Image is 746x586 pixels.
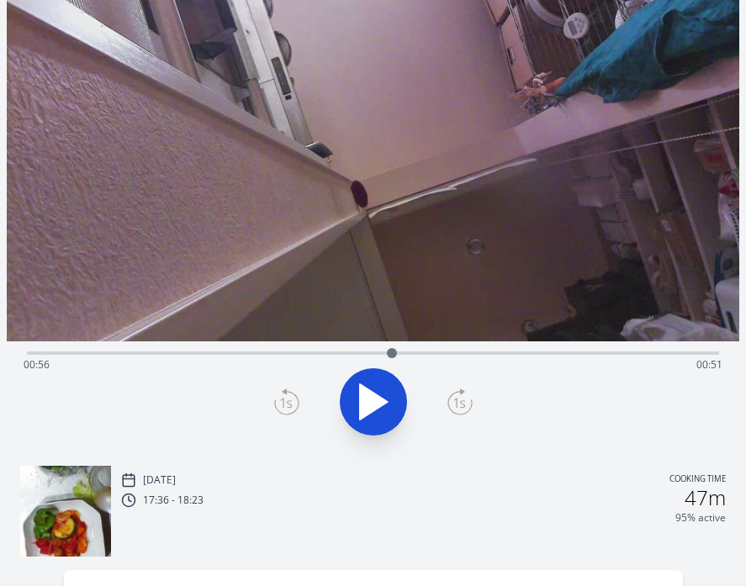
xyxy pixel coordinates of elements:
[669,472,726,488] p: Cooking time
[20,466,111,557] img: 250824083730_thumb.jpeg
[696,357,722,372] span: 00:51
[685,488,726,508] h2: 47m
[24,357,50,372] span: 00:56
[143,494,204,507] p: 17:36 - 18:23
[143,473,176,487] p: [DATE]
[675,511,726,525] p: 95% active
